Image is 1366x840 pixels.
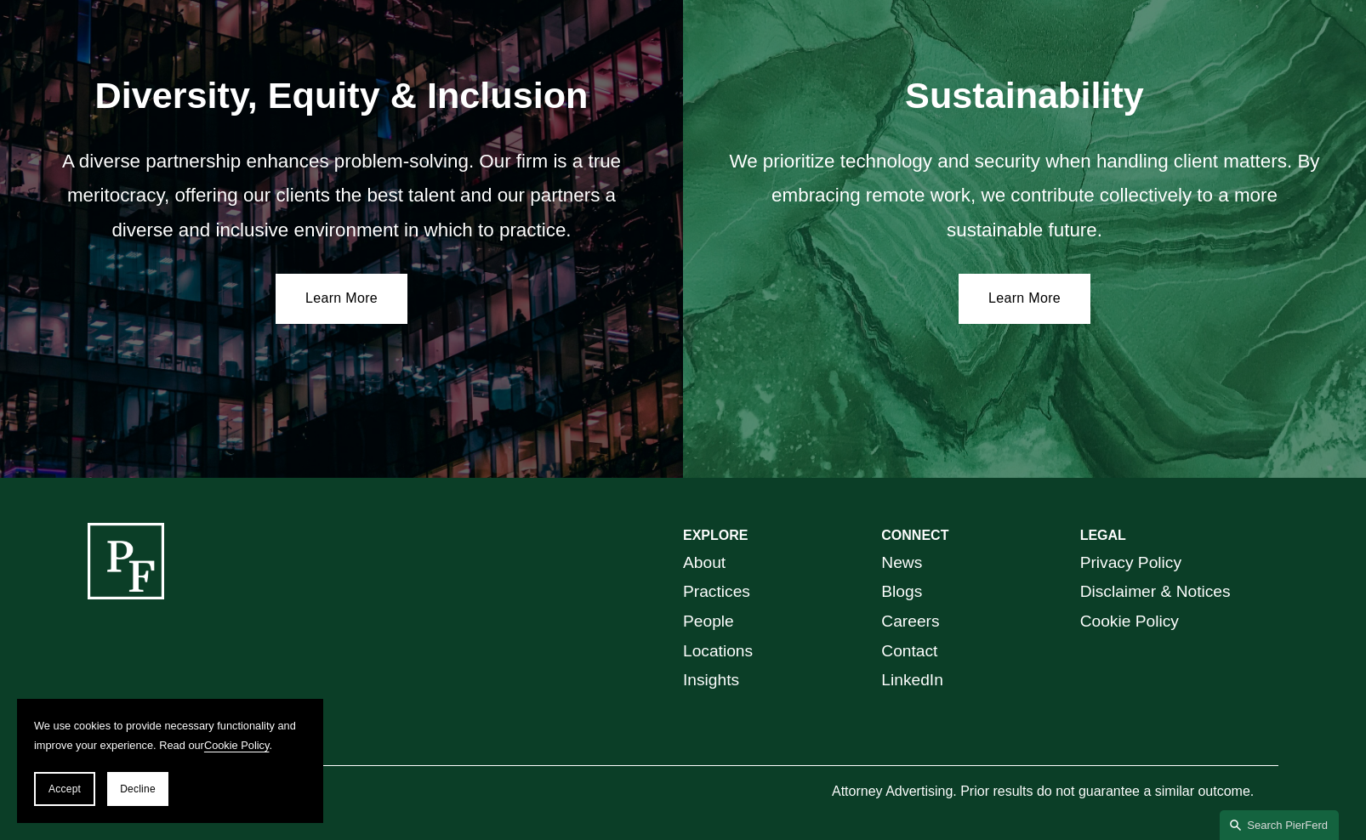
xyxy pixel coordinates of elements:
button: Decline [107,772,168,806]
strong: LEGAL [1080,528,1126,542]
a: Cookie Policy [1080,607,1179,637]
p: A diverse partnership enhances problem-solving. Our firm is a true meritocracy, offering our clie... [41,145,642,247]
a: Contact [881,637,937,667]
a: Careers [881,607,939,637]
span: Accept [48,783,81,795]
a: News [881,548,922,578]
h2: Diversity, Equity & Inclusion [41,73,642,117]
p: We use cookies to provide necessary functionality and improve your experience. Read our . [34,716,306,755]
a: Learn More [276,274,407,325]
h2: Sustainability [724,73,1325,117]
button: Accept [34,772,95,806]
section: Cookie banner [17,699,323,823]
a: Locations [683,637,753,667]
a: Cookie Policy [204,739,270,752]
a: Search this site [1220,810,1339,840]
a: Learn More [959,274,1090,325]
span: Decline [120,783,156,795]
a: People [683,607,734,637]
strong: CONNECT [881,528,948,542]
strong: EXPLORE [683,528,748,542]
p: We prioritize technology and security when handling client matters. By embracing remote work, we ... [724,145,1325,247]
a: About [683,548,726,578]
a: Privacy Policy [1080,548,1181,578]
p: Attorney Advertising. Prior results do not guarantee a similar outcome. [832,780,1278,804]
a: LinkedIn [881,666,943,695]
a: Practices [683,577,750,607]
a: Insights [683,666,739,695]
a: Disclaimer & Notices [1080,577,1231,607]
a: Blogs [881,577,922,607]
